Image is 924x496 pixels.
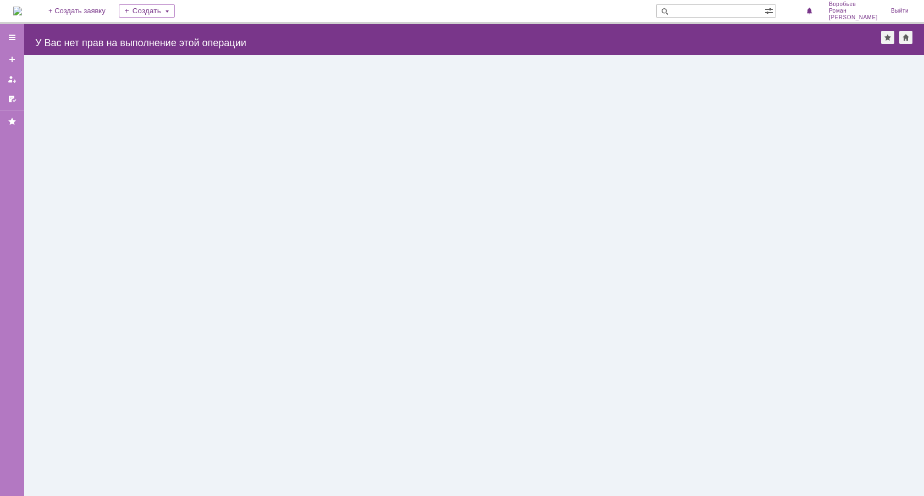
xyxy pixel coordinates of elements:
span: Расширенный поиск [765,5,776,15]
a: Мои заявки [3,70,21,88]
a: Создать заявку [3,51,21,68]
span: Роман [829,8,878,14]
div: Создать [119,4,175,18]
div: Сделать домашней страницей [899,31,912,44]
div: Добавить в избранное [881,31,894,44]
span: Воробьев [829,1,878,8]
a: Перейти на домашнюю страницу [13,7,22,15]
span: [PERSON_NAME] [829,14,878,21]
a: Мои согласования [3,90,21,108]
div: У Вас нет прав на выполнение этой операции [35,37,881,48]
img: logo [13,7,22,15]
